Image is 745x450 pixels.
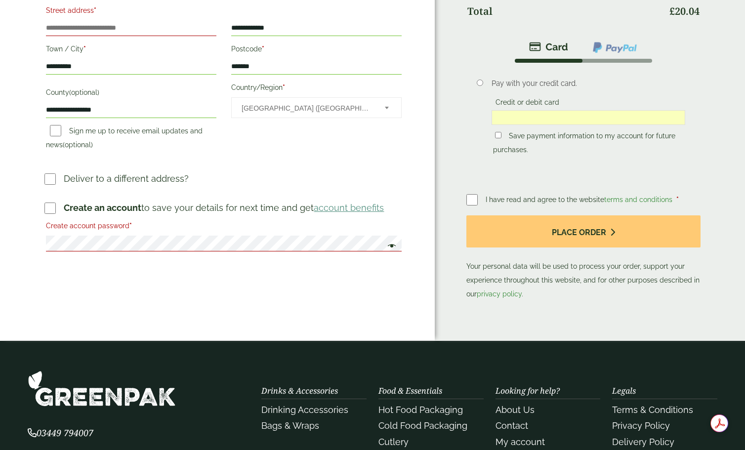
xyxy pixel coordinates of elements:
[592,41,638,54] img: ppcp-gateway.png
[231,81,402,97] label: Country/Region
[466,215,701,247] button: Place order
[492,98,563,109] label: Credit or debit card
[669,4,675,18] span: £
[64,201,384,214] p: to save your details for next time and get
[69,88,99,96] span: (optional)
[50,125,61,136] input: Sign me up to receive email updates and news(optional)
[64,172,189,185] p: Deliver to a different address?
[28,427,93,439] span: 03449 794007
[64,203,141,213] strong: Create an account
[496,437,545,447] a: My account
[477,290,522,298] a: privacy policy
[496,420,528,431] a: Contact
[604,196,672,204] a: terms and conditions
[529,41,568,53] img: stripe.png
[262,45,264,53] abbr: required
[46,219,401,236] label: Create account password
[46,127,203,152] label: Sign me up to receive email updates and news
[495,113,682,122] iframe: Secure card payment input frame
[676,196,679,204] abbr: required
[466,215,701,301] p: Your personal data will be used to process your order, support your experience throughout this we...
[612,420,670,431] a: Privacy Policy
[486,196,674,204] span: I have read and agree to the website
[378,437,409,447] a: Cutlery
[28,429,93,438] a: 03449 794007
[496,405,535,415] a: About Us
[94,6,96,14] abbr: required
[242,98,372,119] span: United Kingdom (UK)
[283,83,285,91] abbr: required
[83,45,86,53] abbr: required
[493,132,675,157] label: Save payment information to my account for future purchases.
[129,222,132,230] abbr: required
[231,97,402,118] span: Country/Region
[492,78,685,89] p: Pay with your credit card.
[46,85,216,102] label: County
[378,405,463,415] a: Hot Food Packaging
[46,3,216,20] label: Street address
[231,42,402,59] label: Postcode
[314,203,384,213] a: account benefits
[261,420,319,431] a: Bags & Wraps
[612,437,674,447] a: Delivery Policy
[46,42,216,59] label: Town / City
[28,370,176,407] img: GreenPak Supplies
[63,141,93,149] span: (optional)
[261,405,348,415] a: Drinking Accessories
[669,4,700,18] bdi: 20.04
[612,405,693,415] a: Terms & Conditions
[378,420,467,431] a: Cold Food Packaging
